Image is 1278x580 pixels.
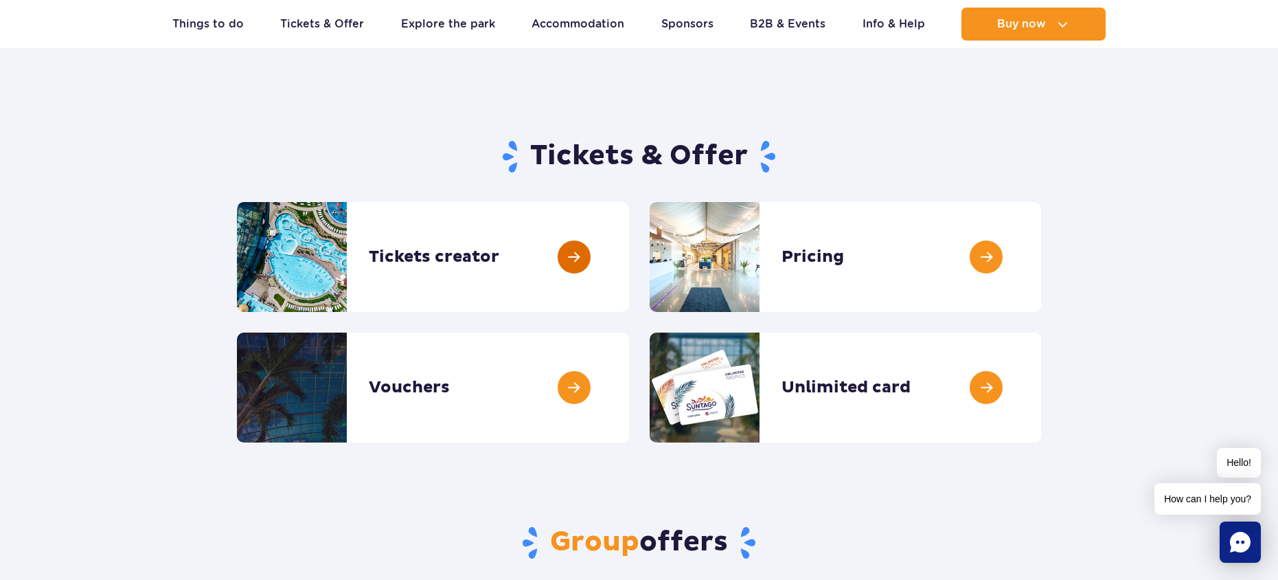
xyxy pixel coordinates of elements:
[550,525,639,559] span: Group
[237,525,1041,561] h2: offers
[280,8,364,41] a: Tickets & Offer
[1220,522,1261,563] div: Chat
[1217,448,1261,478] span: Hello!
[401,8,495,41] a: Explore the park
[961,8,1106,41] button: Buy now
[661,8,714,41] a: Sponsors
[997,18,1046,30] span: Buy now
[863,8,925,41] a: Info & Help
[1154,483,1261,515] span: How can I help you?
[532,8,624,41] a: Accommodation
[237,139,1041,175] h1: Tickets & Offer
[172,8,244,41] a: Things to do
[750,8,825,41] a: B2B & Events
